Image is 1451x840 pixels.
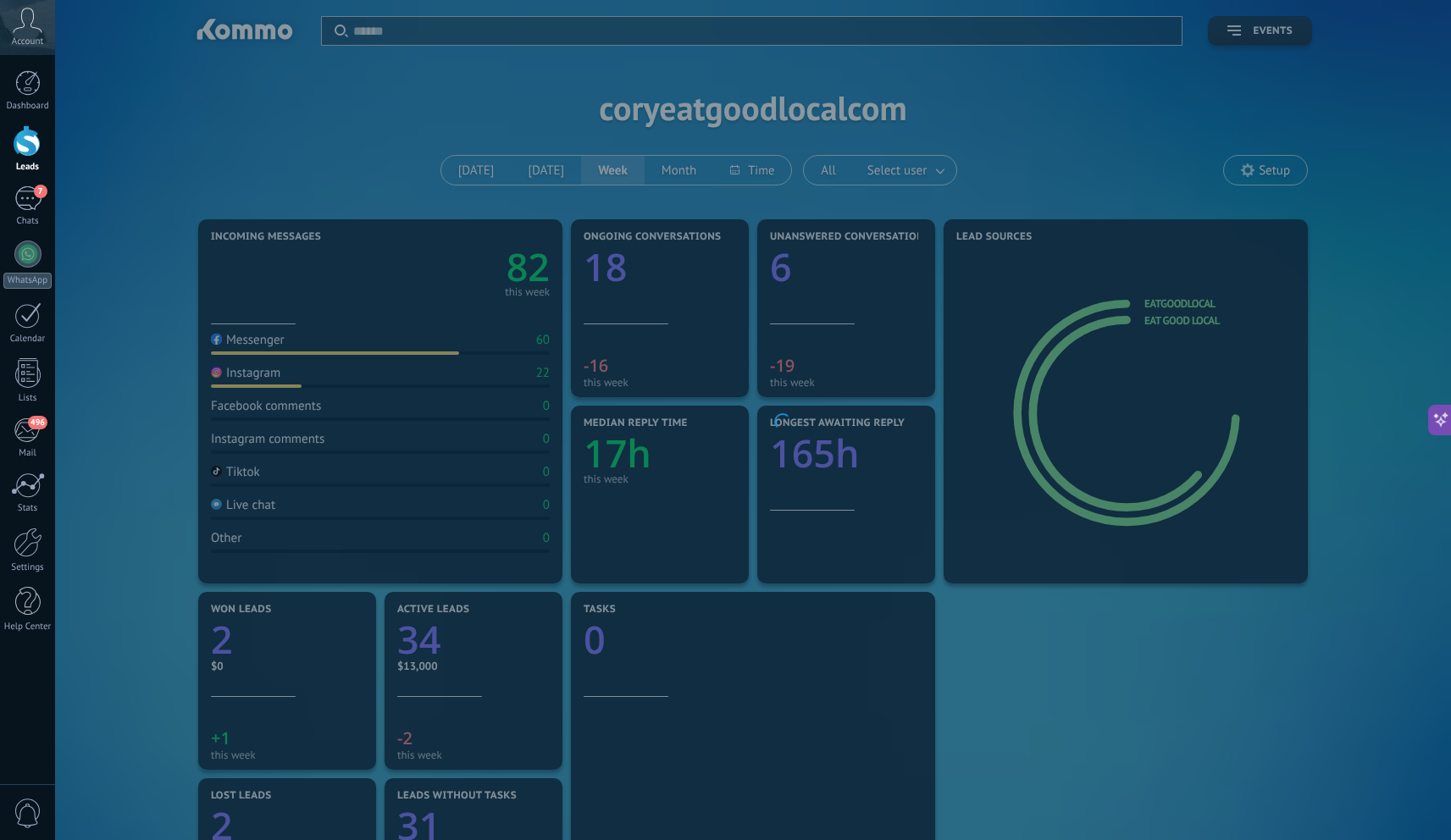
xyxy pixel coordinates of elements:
div: Stats [3,503,53,514]
span: Account [12,36,43,47]
div: Settings [3,562,53,573]
div: Dashboard [3,101,53,112]
div: Chats [3,216,53,227]
span: 7 [34,185,47,198]
div: Help Center [3,622,53,633]
div: Lists [3,393,53,404]
div: Calendar [3,334,53,345]
div: Leads [3,162,53,173]
div: WhatsApp [3,273,52,289]
span: 496 [28,416,47,429]
div: Mail [3,448,53,459]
